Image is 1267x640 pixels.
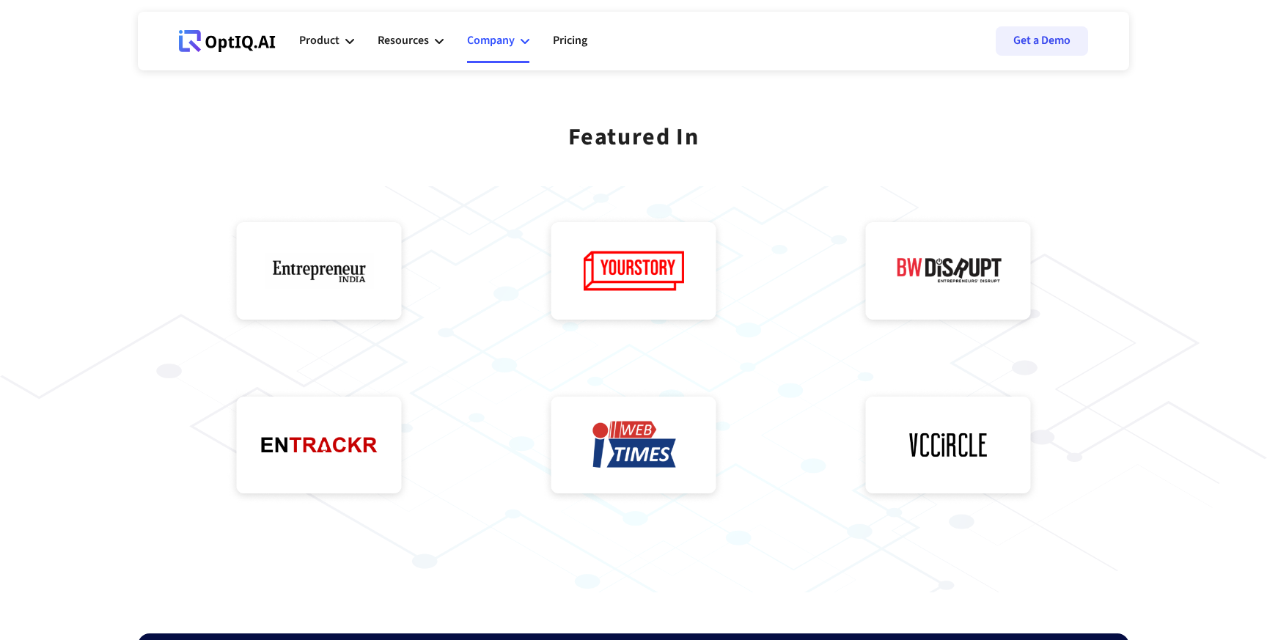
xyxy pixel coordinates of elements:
[179,19,276,63] a: Webflow Homepage
[568,104,699,156] div: Featured In
[299,31,339,51] div: Product
[996,26,1088,56] a: Get a Demo
[467,19,529,63] div: Company
[179,51,180,52] div: Webflow Homepage
[553,19,587,63] a: Pricing
[378,19,444,63] div: Resources
[299,19,354,63] div: Product
[378,31,429,51] div: Resources
[467,31,515,51] div: Company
